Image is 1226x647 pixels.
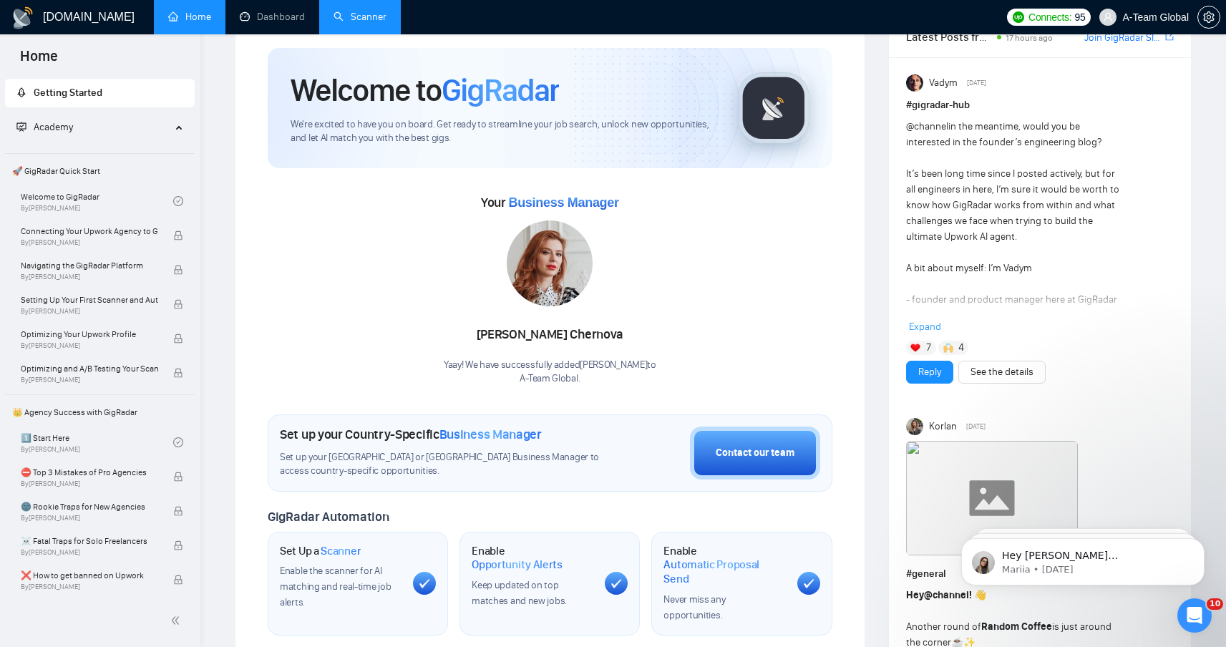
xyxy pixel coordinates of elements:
iframe: Intercom notifications message [940,508,1226,608]
span: ☠️ Fatal Traps for Solo Freelancers [21,534,158,548]
h1: Enable [663,544,785,586]
span: check-circle [173,196,183,206]
strong: Random Coffee [981,621,1052,633]
span: setting [1198,11,1220,23]
span: GigRadar [442,71,559,110]
span: lock [173,265,183,275]
h1: Set Up a [280,544,361,558]
a: dashboardDashboard [240,11,305,23]
div: Yaay! We have successfully added [PERSON_NAME] to [444,359,656,386]
img: logo [11,6,34,29]
button: Contact our team [690,427,820,480]
span: @channel [906,120,948,132]
span: Enable the scanner for AI matching and real-time job alerts. [280,565,391,608]
span: lock [173,299,183,309]
a: Welcome to GigRadarBy[PERSON_NAME] [21,185,173,217]
img: F09JWBR8KB8-Coffee%20chat%20round%202.gif [906,441,1078,555]
span: Latest Posts from the GigRadar Community [906,28,993,46]
a: export [1165,30,1174,44]
h1: Set up your Country-Specific [280,427,542,442]
span: lock [173,472,183,482]
span: Academy [34,121,73,133]
span: Korlan [929,419,957,434]
h1: # general [906,566,1174,582]
span: Connecting Your Upwork Agency to GigRadar [21,224,158,238]
span: 👑 Agency Success with GigRadar [6,398,193,427]
span: Optimizing Your Upwork Profile [21,327,158,341]
span: By [PERSON_NAME] [21,548,158,557]
span: 🌚 Rookie Traps for New Agencies [21,500,158,514]
span: lock [173,334,183,344]
a: homeHome [168,11,211,23]
span: Home [9,46,69,76]
p: A-Team Global . [444,372,656,386]
button: Reply [906,361,953,384]
span: By [PERSON_NAME] [21,341,158,350]
span: By [PERSON_NAME] [21,238,158,247]
div: [PERSON_NAME] Chernova [444,323,656,347]
p: Message from Mariia, sent 3w ago [62,55,247,68]
iframe: Intercom live chat [1177,598,1212,633]
span: Getting Started [34,87,102,99]
img: Vadym [906,74,923,92]
img: gigradar-logo.png [738,72,809,144]
span: Hey [PERSON_NAME][EMAIL_ADDRESS][DOMAIN_NAME], Looks like your Upwork agency A-Team Global ran ou... [62,42,247,238]
span: 4 [958,341,964,355]
span: ⛔ Top 3 Mistakes of Pro Agencies [21,465,158,480]
a: See the details [970,364,1033,380]
span: double-left [170,613,185,628]
a: searchScanner [334,11,386,23]
span: 17 hours ago [1006,33,1053,43]
button: setting [1197,6,1220,29]
span: By [PERSON_NAME] [21,273,158,281]
strong: Hey ! [906,589,972,601]
a: 1️⃣ Start HereBy[PERSON_NAME] [21,427,173,458]
span: user [1103,12,1113,22]
span: 7 [926,341,931,355]
span: export [1165,31,1174,42]
div: Contact our team [716,445,794,461]
img: 🙌 [943,343,953,353]
a: setting [1197,11,1220,23]
span: Expand [909,321,941,333]
img: ❤️ [910,343,920,353]
span: 95 [1074,9,1085,25]
span: Automatic Proposal Send [663,558,785,585]
span: check-circle [173,437,183,447]
span: ❌ How to get banned on Upwork [21,568,158,583]
span: Never miss any opportunities. [663,593,725,621]
span: Your [481,195,619,210]
span: Navigating the GigRadar Platform [21,258,158,273]
span: We're excited to have you on board. Get ready to streamline your job search, unlock new opportuni... [291,118,715,145]
span: lock [173,540,183,550]
span: Set up your [GEOGRAPHIC_DATA] or [GEOGRAPHIC_DATA] Business Manager to access country-specific op... [280,451,604,478]
span: Business Manager [439,427,542,442]
span: Business Manager [508,195,618,210]
span: Connects: [1028,9,1071,25]
span: Vadym [929,75,958,91]
a: Join GigRadar Slack Community [1084,30,1162,46]
span: By [PERSON_NAME] [21,583,158,591]
span: By [PERSON_NAME] [21,514,158,522]
span: lock [173,230,183,240]
span: GigRadar Automation [268,509,389,525]
span: lock [173,506,183,516]
span: lock [173,575,183,585]
span: By [PERSON_NAME] [21,307,158,316]
span: Setting Up Your First Scanner and Auto-Bidder [21,293,158,307]
img: 1686131547568-39.jpg [507,220,593,306]
span: [DATE] [967,77,986,89]
img: Korlan [906,418,923,435]
span: fund-projection-screen [16,122,26,132]
h1: # gigradar-hub [906,97,1174,113]
span: By [PERSON_NAME] [21,376,158,384]
a: Reply [918,364,941,380]
span: Keep updated on top matches and new jobs. [472,579,567,607]
span: rocket [16,87,26,97]
span: By [PERSON_NAME] [21,480,158,488]
h1: Enable [472,544,593,572]
h1: Welcome to [291,71,559,110]
div: in the meantime, would you be interested in the founder’s engineering blog? It’s been long time s... [906,119,1120,544]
